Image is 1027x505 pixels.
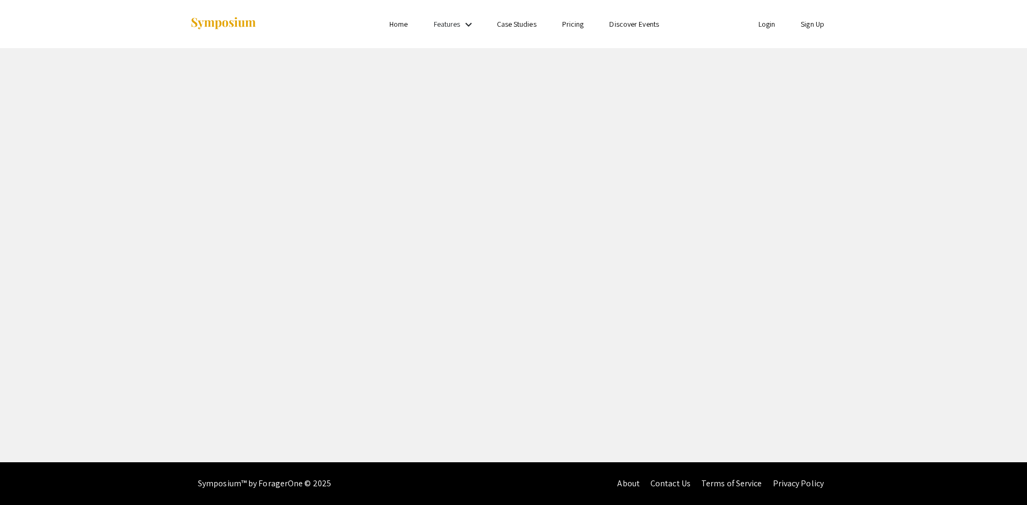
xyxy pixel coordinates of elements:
a: Sign Up [801,19,824,29]
a: Features [434,19,461,29]
a: Privacy Policy [773,478,824,489]
a: Terms of Service [701,478,762,489]
a: About [617,478,640,489]
a: Contact Us [650,478,691,489]
a: Case Studies [497,19,537,29]
a: Pricing [562,19,584,29]
a: Home [389,19,408,29]
div: Symposium™ by ForagerOne © 2025 [198,462,331,505]
mat-icon: Expand Features list [462,18,475,31]
a: Login [758,19,776,29]
img: Symposium by ForagerOne [190,17,257,31]
a: Discover Events [609,19,659,29]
